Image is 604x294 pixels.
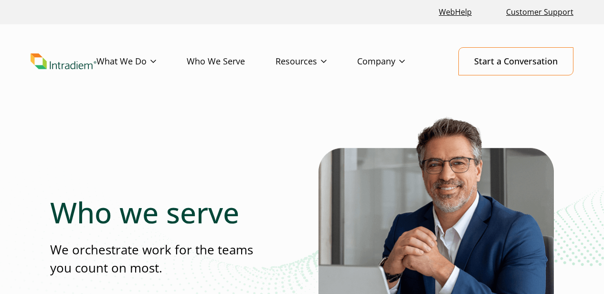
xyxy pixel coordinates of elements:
[458,47,573,75] a: Start a Conversation
[357,48,435,75] a: Company
[187,48,276,75] a: Who We Serve
[96,48,187,75] a: What We Do
[31,53,96,70] a: Link to homepage of Intradiem
[50,241,260,277] p: We orchestrate work for the teams you count on most.
[502,2,577,22] a: Customer Support
[50,195,260,230] h1: Who we serve
[31,53,96,70] img: Intradiem
[276,48,357,75] a: Resources
[435,2,476,22] a: Link opens in a new window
